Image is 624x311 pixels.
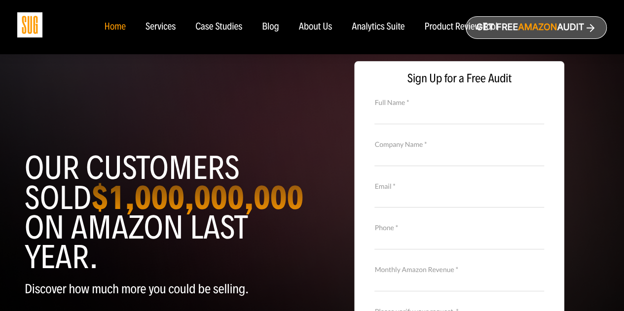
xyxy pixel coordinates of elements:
a: Services [146,22,176,33]
input: Full Name * [374,106,544,124]
a: Get freeAmazonAudit [466,16,607,39]
a: Blog [262,22,279,33]
label: Full Name * [374,97,544,108]
p: Discover how much more you could be selling. [25,282,305,296]
input: Contact Number * [374,232,544,249]
a: Product Review Tool [424,22,497,33]
label: Company Name * [374,139,544,150]
span: Amazon [518,22,557,33]
span: Sign Up for a Free Audit [365,71,554,86]
img: Sug [17,12,42,37]
input: Email * [374,190,544,207]
input: Monthly Amazon Revenue * [374,274,544,291]
input: Company Name * [374,148,544,166]
a: Analytics Suite [352,22,404,33]
label: Email * [374,181,544,192]
label: Monthly Amazon Revenue * [374,264,544,275]
h1: Our customers sold on Amazon last year. [25,153,305,272]
a: About Us [299,22,332,33]
strong: $1,000,000,000 [91,177,303,218]
label: Phone * [374,222,544,233]
a: Case Studies [195,22,242,33]
a: Home [104,22,125,33]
